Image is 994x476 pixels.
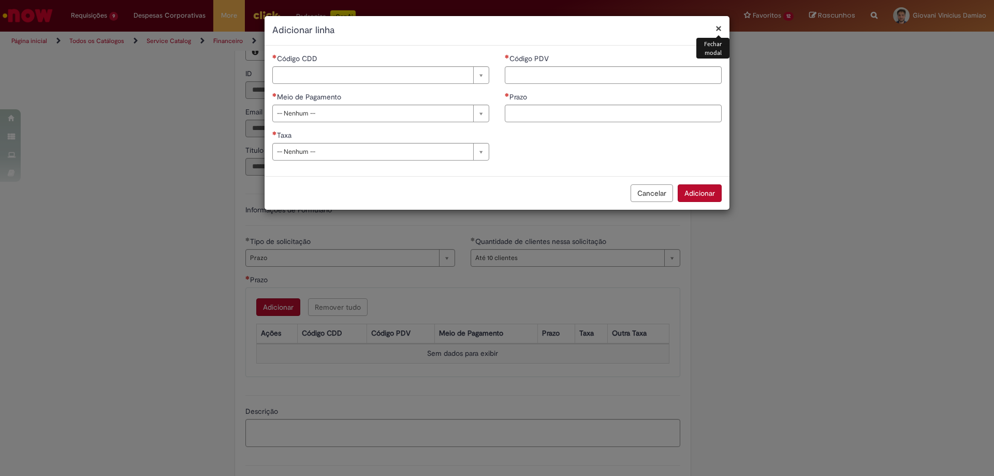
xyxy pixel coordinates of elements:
[696,38,729,59] div: Fechar modal
[505,93,509,97] span: Necessários
[272,131,277,135] span: Necessários
[277,92,343,102] span: Meio de Pagamento
[272,66,489,84] a: Limpar campo Código CDD
[715,23,722,34] button: Fechar modal
[277,54,319,63] span: Necessários - Código CDD
[277,131,294,140] span: Taxa
[272,93,277,97] span: Necessários
[277,143,468,160] span: -- Nenhum --
[509,54,551,63] span: Código PDV
[505,105,722,122] input: Prazo
[505,66,722,84] input: Código PDV
[277,105,468,122] span: -- Nenhum --
[678,184,722,202] button: Adicionar
[509,92,529,102] span: Prazo
[631,184,673,202] button: Cancelar
[272,24,722,37] h2: Adicionar linha
[272,54,277,59] span: Necessários
[505,54,509,59] span: Necessários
